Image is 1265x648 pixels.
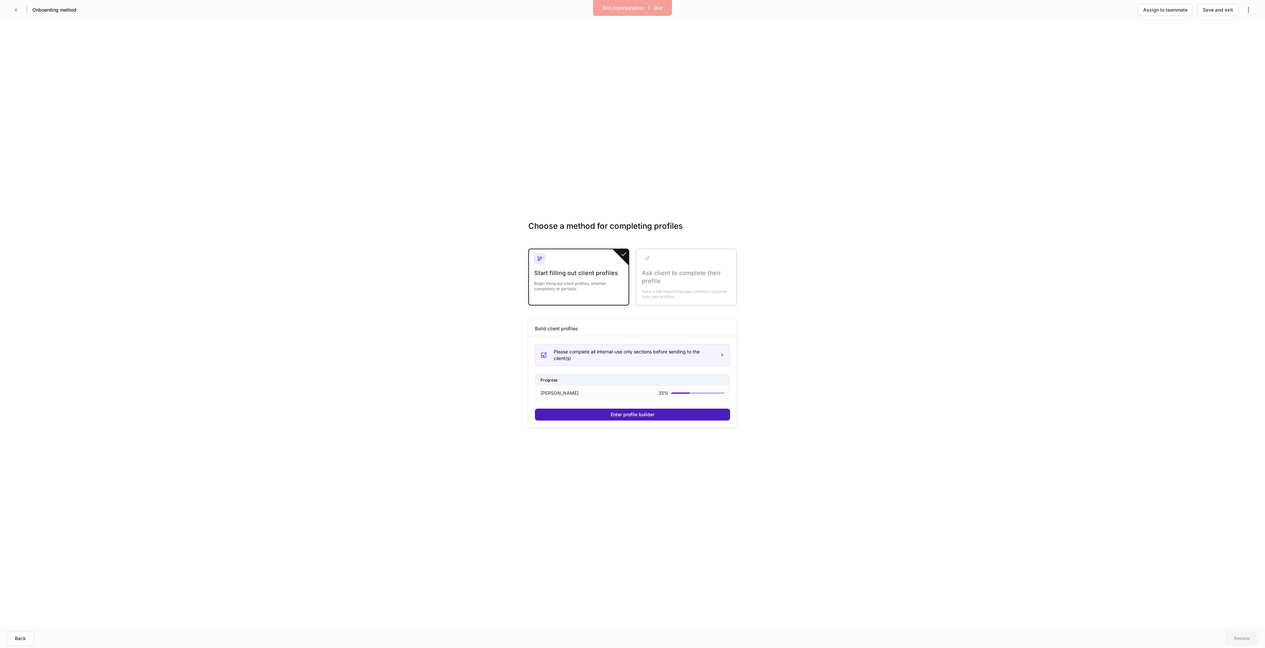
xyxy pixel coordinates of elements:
div: Please complete all internal-use only sections before sending to the client(s) [554,348,715,362]
div: Review [1234,635,1250,642]
div: Build client profiles [535,325,578,332]
p: [PERSON_NAME] [541,390,579,396]
h3: Choose a method for completing profiles [528,221,737,242]
div: Exit Impersonation [603,5,644,11]
div: Enter profile builder [611,411,654,418]
div: Assign to teammate [1143,7,1188,13]
button: Blur [650,3,667,13]
div: Progress [535,374,730,386]
button: Assign to teammate [1138,4,1193,16]
button: Back [7,631,34,646]
button: Exit Impersonation [598,3,648,13]
h5: Onboarding method [32,7,76,13]
button: Save and exit [1197,4,1239,16]
div: Back [15,635,26,642]
div: Start filling out client profiles [534,269,623,277]
div: Blur [654,5,663,11]
button: Enter profile builder [535,409,730,421]
div: Begin filling out client profiles, whether completely or partially. [534,277,623,292]
p: 35 % [658,390,669,396]
div: Save and exit [1203,7,1233,13]
button: Review [1226,631,1258,646]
